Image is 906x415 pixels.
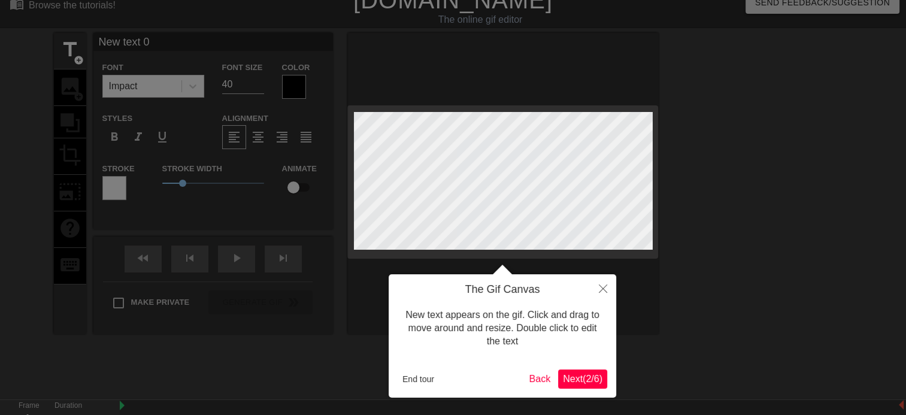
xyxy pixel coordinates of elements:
[398,296,607,361] div: New text appears on the gif. Click and drag to move around and resize. Double click to edit the text
[590,274,616,302] button: Close
[525,369,556,389] button: Back
[398,283,607,296] h4: The Gif Canvas
[398,370,439,388] button: End tour
[563,374,602,384] span: Next ( 2 / 6 )
[558,369,607,389] button: Next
